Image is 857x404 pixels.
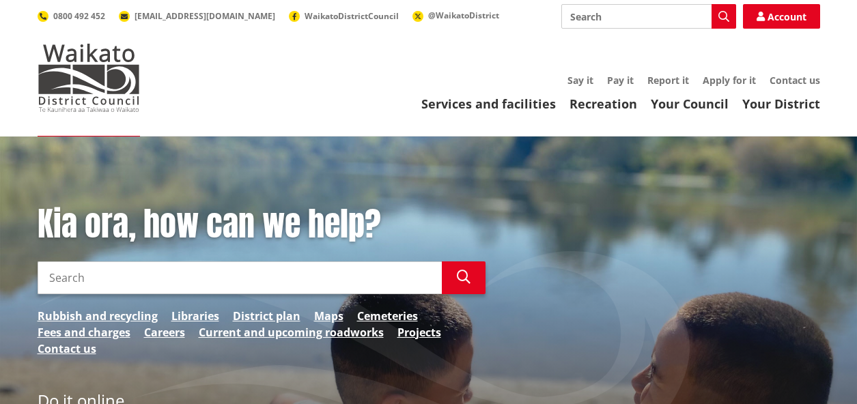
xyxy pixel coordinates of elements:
[171,308,219,324] a: Libraries
[38,10,105,22] a: 0800 492 452
[53,10,105,22] span: 0800 492 452
[570,96,637,112] a: Recreation
[38,205,486,244] h1: Kia ora, how can we help?
[305,10,399,22] span: WaikatoDistrictCouncil
[38,324,130,341] a: Fees and charges
[289,10,399,22] a: WaikatoDistrictCouncil
[651,96,729,112] a: Your Council
[119,10,275,22] a: [EMAIL_ADDRESS][DOMAIN_NAME]
[38,341,96,357] a: Contact us
[135,10,275,22] span: [EMAIL_ADDRESS][DOMAIN_NAME]
[357,308,418,324] a: Cemeteries
[38,308,158,324] a: Rubbish and recycling
[421,96,556,112] a: Services and facilities
[561,4,736,29] input: Search input
[607,74,634,87] a: Pay it
[770,74,820,87] a: Contact us
[647,74,689,87] a: Report it
[314,308,343,324] a: Maps
[38,261,442,294] input: Search input
[703,74,756,87] a: Apply for it
[38,44,140,112] img: Waikato District Council - Te Kaunihera aa Takiwaa o Waikato
[397,324,441,341] a: Projects
[743,4,820,29] a: Account
[742,96,820,112] a: Your District
[233,308,300,324] a: District plan
[567,74,593,87] a: Say it
[428,10,499,21] span: @WaikatoDistrict
[199,324,384,341] a: Current and upcoming roadworks
[412,10,499,21] a: @WaikatoDistrict
[144,324,185,341] a: Careers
